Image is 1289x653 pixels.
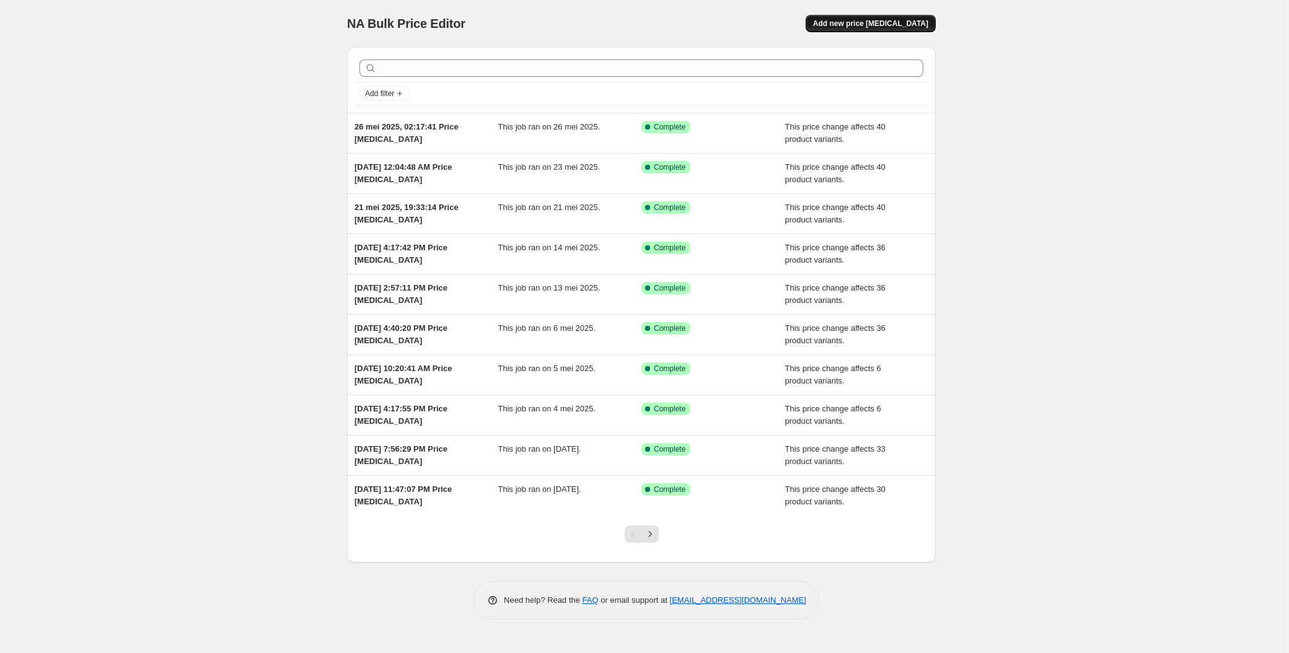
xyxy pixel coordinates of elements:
[654,162,685,172] span: Complete
[498,243,601,252] span: This job ran on 14 mei 2025.
[654,243,685,253] span: Complete
[354,243,447,265] span: [DATE] 4:17:42 PM Price [MEDICAL_DATA]
[354,404,447,426] span: [DATE] 4:17:55 PM Price [MEDICAL_DATA]
[354,203,459,224] span: 21 mei 2025, 19:33:14 Price [MEDICAL_DATA]
[785,364,881,385] span: This price change affects 6 product variants.
[354,122,459,144] span: 26 mei 2025, 02:17:41 Price [MEDICAL_DATA]
[785,404,881,426] span: This price change affects 6 product variants.
[498,484,581,494] span: This job ran on [DATE].
[806,15,936,32] button: Add new price [MEDICAL_DATA]
[641,525,659,543] button: Next
[785,283,886,305] span: This price change affects 36 product variants.
[354,323,447,345] span: [DATE] 4:40:20 PM Price [MEDICAL_DATA]
[813,19,928,28] span: Add new price [MEDICAL_DATA]
[354,484,452,506] span: [DATE] 11:47:07 PM Price [MEDICAL_DATA]
[654,283,685,293] span: Complete
[498,203,601,212] span: This job ran on 21 mei 2025.
[654,404,685,414] span: Complete
[654,364,685,374] span: Complete
[498,162,601,172] span: This job ran on 23 mei 2025.
[498,283,601,292] span: This job ran on 13 mei 2025.
[785,203,886,224] span: This price change affects 40 product variants.
[599,595,670,605] span: or email support at
[785,323,886,345] span: This price change affects 36 product variants.
[359,86,409,101] button: Add filter
[670,595,806,605] a: [EMAIL_ADDRESS][DOMAIN_NAME]
[347,17,465,30] span: NA Bulk Price Editor
[785,484,886,506] span: This price change affects 30 product variants.
[654,122,685,132] span: Complete
[583,595,599,605] a: FAQ
[498,364,596,373] span: This job ran on 5 mei 2025.
[654,323,685,333] span: Complete
[354,283,447,305] span: [DATE] 2:57:11 PM Price [MEDICAL_DATA]
[498,404,596,413] span: This job ran on 4 mei 2025.
[654,203,685,213] span: Complete
[354,444,447,466] span: [DATE] 7:56:29 PM Price [MEDICAL_DATA]
[498,444,581,454] span: This job ran on [DATE].
[625,525,659,543] nav: Pagination
[785,444,886,466] span: This price change affects 33 product variants.
[354,364,452,385] span: [DATE] 10:20:41 AM Price [MEDICAL_DATA]
[365,89,394,99] span: Add filter
[498,122,601,131] span: This job ran on 26 mei 2025.
[654,484,685,494] span: Complete
[785,162,886,184] span: This price change affects 40 product variants.
[785,122,886,144] span: This price change affects 40 product variants.
[498,323,596,333] span: This job ran on 6 mei 2025.
[785,243,886,265] span: This price change affects 36 product variants.
[654,444,685,454] span: Complete
[504,595,583,605] span: Need help? Read the
[354,162,452,184] span: [DATE] 12:04:48 AM Price [MEDICAL_DATA]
